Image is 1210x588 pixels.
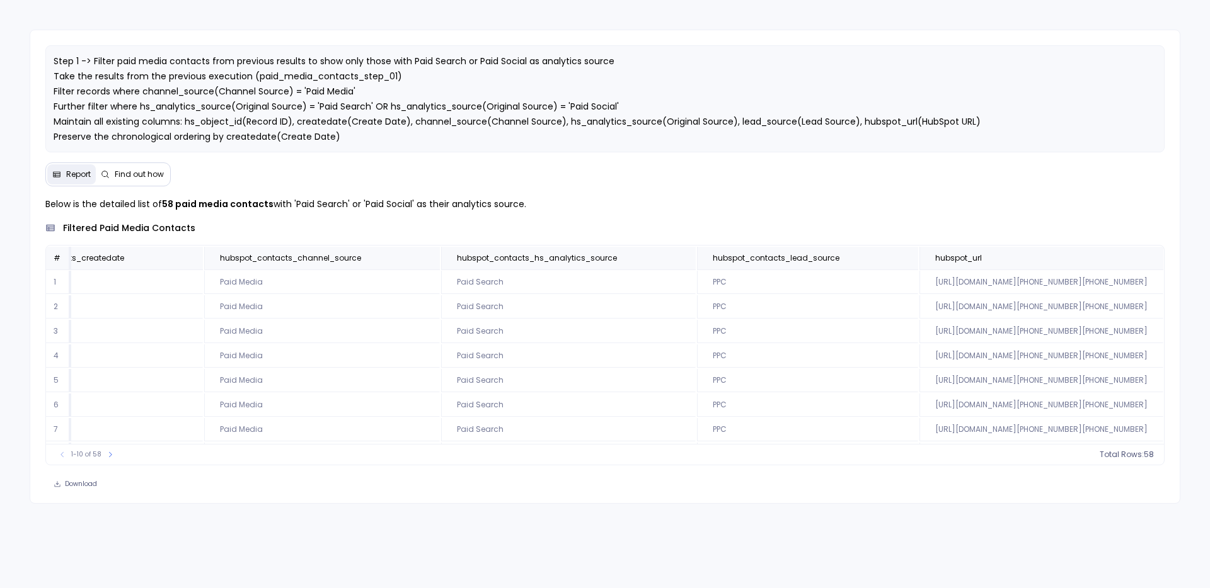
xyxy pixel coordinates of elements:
td: 4 [46,344,71,368]
td: Paid Search [441,418,696,441]
td: Paid Search [441,295,696,319]
td: PPC [697,271,918,294]
td: 6 [46,393,71,417]
td: PPC [697,418,918,441]
span: # [54,252,60,263]
td: Paid Search [441,393,696,417]
button: Find out how [96,164,169,184]
td: [URL][DOMAIN_NAME][PHONE_NUMBER][PHONE_NUMBER] [919,271,1163,294]
button: Download [45,475,105,493]
span: 58 [1144,449,1154,460]
span: Find out how [115,169,164,179]
span: hubspot_url [935,253,982,263]
td: Paid Media [204,369,440,392]
td: Paid Search [441,369,696,392]
td: PPC [697,320,918,343]
p: Below is the detailed list of with 'Paid Search' or 'Paid Social' as their analytics source. [45,196,1165,212]
td: PPC [697,295,918,319]
span: hubspot_contacts_channel_source [220,253,361,263]
button: Report [47,164,96,184]
span: 1-10 of 58 [71,449,101,460]
span: filtered paid media contacts [63,222,195,235]
td: 2 [46,295,71,319]
td: Paid Media [204,344,440,368]
td: 8 [46,443,71,466]
span: Download [65,480,97,489]
td: Paid Media [204,393,440,417]
span: Step 1 -> Filter paid media contacts from previous results to show only those with Paid Search or... [54,55,981,158]
td: Paid Media [204,418,440,441]
td: PPC [697,369,918,392]
td: [URL][DOMAIN_NAME][PHONE_NUMBER][PHONE_NUMBER] [919,295,1163,319]
span: hubspot_contacts_hs_analytics_source [457,253,617,263]
td: 7 [46,418,71,441]
td: Paid Media [204,271,440,294]
strong: 58 paid media contacts [162,198,274,210]
td: Paid Search [441,271,696,294]
td: Paid Search [441,320,696,343]
td: [URL][DOMAIN_NAME][PHONE_NUMBER][PHONE_NUMBER] [919,320,1163,343]
td: Paid Media [204,295,440,319]
td: PPC [697,443,918,466]
td: Paid Media [204,443,440,466]
td: [URL][DOMAIN_NAME][PHONE_NUMBER][PHONE_NUMBER] [919,369,1163,392]
td: Paid Search [441,344,696,368]
td: PPC [697,344,918,368]
span: hubspot_contacts_lead_source [713,253,839,263]
td: Paid Search [441,443,696,466]
td: PPC [697,393,918,417]
td: 3 [46,320,71,343]
td: [URL][DOMAIN_NAME][PHONE_NUMBER][PHONE_NUMBER] [919,418,1163,441]
td: [URL][DOMAIN_NAME][PHONE_NUMBER][PHONE_NUMBER] [919,393,1163,417]
td: 1 [46,271,71,294]
td: Paid Media [204,320,440,343]
td: 5 [46,369,71,392]
span: Total Rows: [1100,449,1144,460]
td: [URL][DOMAIN_NAME][PHONE_NUMBER][PHONE_NUMBER] [919,344,1163,368]
td: [URL][DOMAIN_NAME][PHONE_NUMBER][PHONE_NUMBER] [919,443,1163,466]
span: Report [66,169,91,179]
